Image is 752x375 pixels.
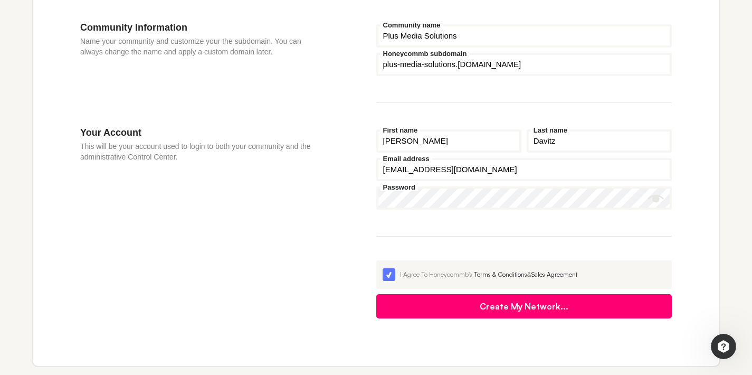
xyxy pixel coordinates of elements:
label: First name [380,127,421,134]
label: Community name [380,22,443,29]
label: Password [380,184,418,191]
a: Terms & Conditions [474,270,527,278]
h3: Your Account [80,127,313,138]
label: Honeycommb subdomain [380,50,470,57]
input: Last name [527,129,672,153]
iframe: Intercom live chat [711,334,736,359]
input: Community name [376,24,672,48]
input: your-subdomain.honeycommb.com [376,53,672,76]
input: First name [376,129,521,153]
label: Email address [380,155,432,162]
h3: Community Information [80,22,313,33]
div: I Agree To Honeycommb's & [400,270,666,279]
p: This will be your account used to login to both your community and the administrative Control Cen... [80,141,313,162]
p: Name your community and customize your the subdomain. You can always change the name and apply a ... [80,36,313,57]
button: Show password [648,191,664,207]
a: Sales Agreement [531,270,577,278]
span: Create My Network... [387,301,662,312]
input: Email address [376,158,672,181]
button: Create My Network... [376,294,672,318]
label: Last name [531,127,570,134]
